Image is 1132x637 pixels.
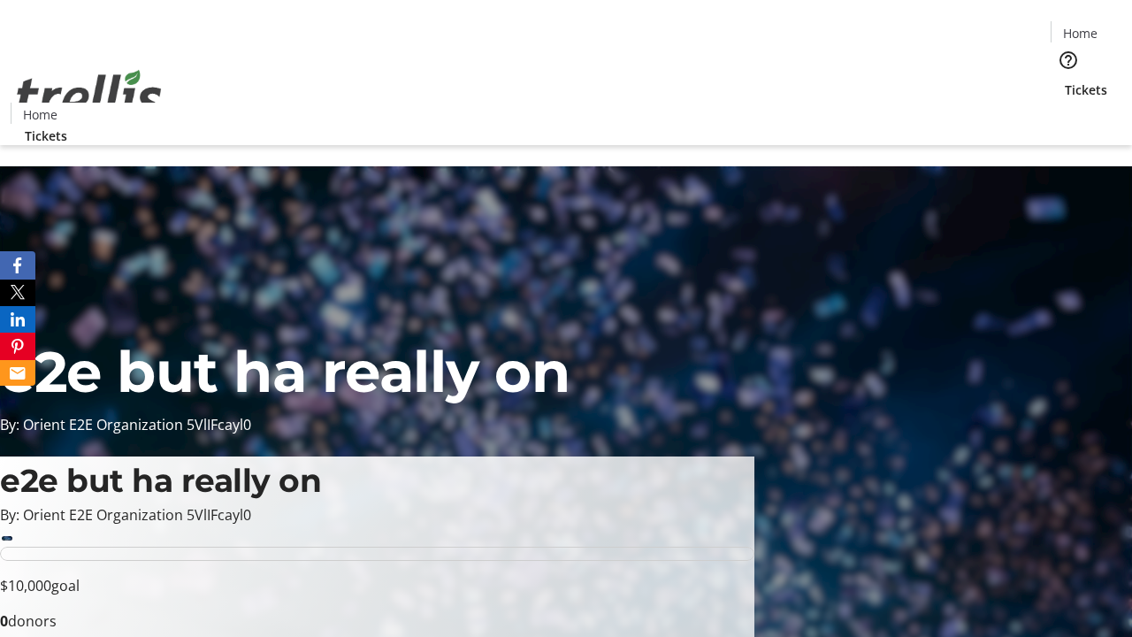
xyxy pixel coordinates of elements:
img: Orient E2E Organization 5VlIFcayl0's Logo [11,50,168,139]
a: Home [11,105,68,124]
a: Tickets [11,127,81,145]
span: Home [1063,24,1098,42]
a: Home [1052,24,1108,42]
span: Home [23,105,57,124]
span: Tickets [1065,81,1107,99]
span: Tickets [25,127,67,145]
a: Tickets [1051,81,1121,99]
button: Help [1051,42,1086,78]
button: Cart [1051,99,1086,134]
